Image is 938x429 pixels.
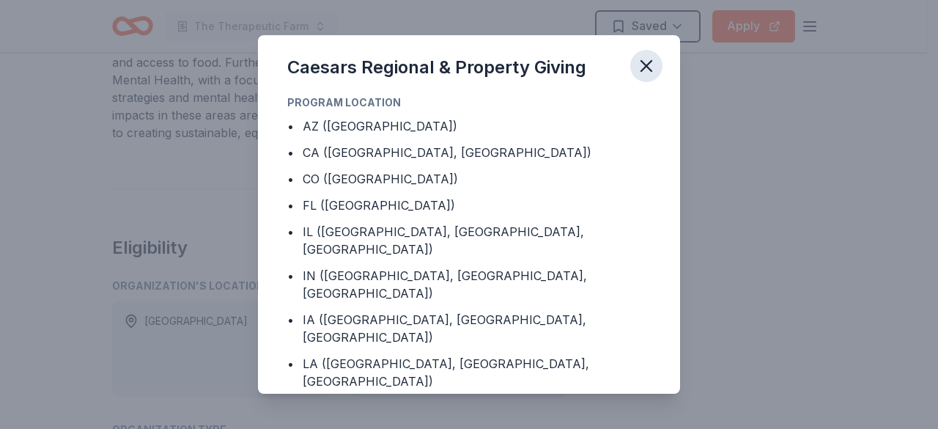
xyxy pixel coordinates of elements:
[303,197,455,214] div: FL ([GEOGRAPHIC_DATA])
[287,94,651,111] div: Program Location
[287,117,294,135] div: •
[287,170,294,188] div: •
[303,117,457,135] div: AZ ([GEOGRAPHIC_DATA])
[303,144,591,161] div: CA ([GEOGRAPHIC_DATA], [GEOGRAPHIC_DATA])
[303,223,651,258] div: IL ([GEOGRAPHIC_DATA], [GEOGRAPHIC_DATA], [GEOGRAPHIC_DATA])
[287,267,294,285] div: •
[303,311,651,346] div: IA ([GEOGRAPHIC_DATA], [GEOGRAPHIC_DATA], [GEOGRAPHIC_DATA])
[303,267,651,302] div: IN ([GEOGRAPHIC_DATA], [GEOGRAPHIC_DATA], [GEOGRAPHIC_DATA])
[287,197,294,214] div: •
[287,144,294,161] div: •
[287,311,294,329] div: •
[303,170,458,188] div: CO ([GEOGRAPHIC_DATA])
[287,355,294,373] div: •
[303,355,651,390] div: LA ([GEOGRAPHIC_DATA], [GEOGRAPHIC_DATA], [GEOGRAPHIC_DATA])
[287,223,294,241] div: •
[287,56,586,79] div: Caesars Regional & Property Giving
